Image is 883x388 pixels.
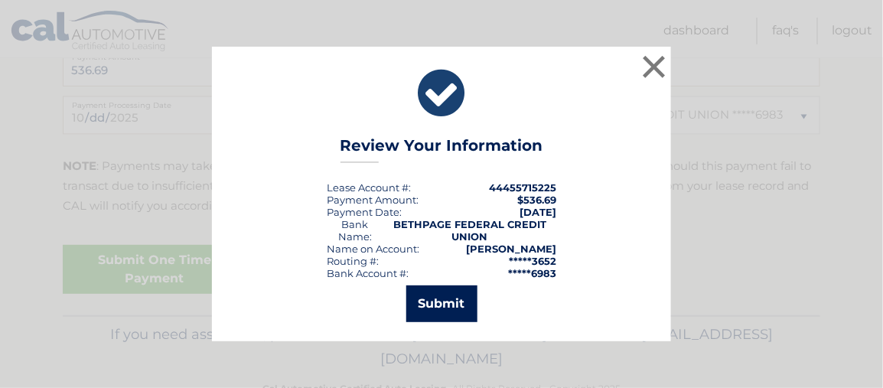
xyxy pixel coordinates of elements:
div: Bank Account #: [327,267,409,279]
strong: [PERSON_NAME] [466,243,556,255]
div: : [327,206,402,218]
strong: 44455715225 [489,181,556,194]
div: Name on Account: [327,243,419,255]
strong: BETHPAGE FEDERAL CREDIT UNION [393,218,546,243]
span: [DATE] [520,206,556,218]
span: $536.69 [517,194,556,206]
button: × [639,51,670,82]
button: Submit [406,285,477,322]
div: Routing #: [327,255,379,267]
div: Lease Account #: [327,181,411,194]
div: Bank Name: [327,218,383,243]
span: Payment Date [327,206,399,218]
h3: Review Your Information [340,136,543,163]
div: Payment Amount: [327,194,419,206]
